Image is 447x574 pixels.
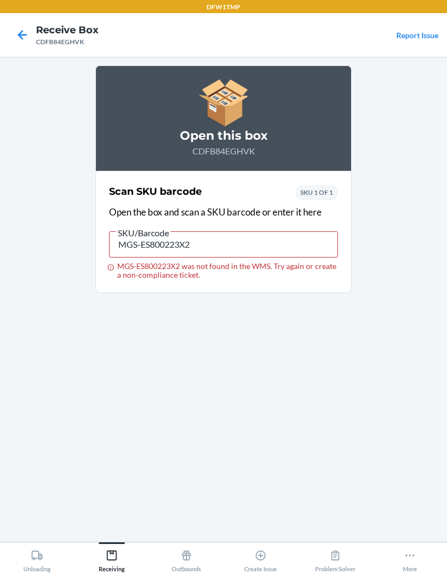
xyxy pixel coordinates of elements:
h3: Open this box [109,127,338,145]
button: More [372,542,447,572]
button: Receiving [75,542,149,572]
button: Outbounds [149,542,224,572]
p: SKU 1 OF 1 [300,188,333,198]
p: DFW1TMP [207,2,240,12]
div: MGS-ES800223X2 was not found in the WMS. Try again or create a non-compliance ticket. [109,262,338,279]
div: CDFB84EGHVK [36,37,99,47]
div: Create Issue [244,545,277,572]
div: Unloading [23,545,51,572]
p: CDFB84EGHVK [109,145,338,158]
span: SKU/Barcode [116,228,171,238]
h2: Scan SKU barcode [109,184,202,199]
button: Create Issue [224,542,298,572]
p: Open the box and scan a SKU barcode or enter it here [109,205,338,219]
button: Problem Solver [298,542,373,572]
div: More [403,545,417,572]
div: Receiving [99,545,125,572]
h4: Receive Box [36,23,99,37]
input: SKU/Barcode MGS-ES800223X2 was not found in the WMS. Try again or create a non-compliance ticket. [109,231,338,258]
div: Problem Solver [315,545,355,572]
div: Outbounds [172,545,201,572]
a: Report Issue [396,31,438,40]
